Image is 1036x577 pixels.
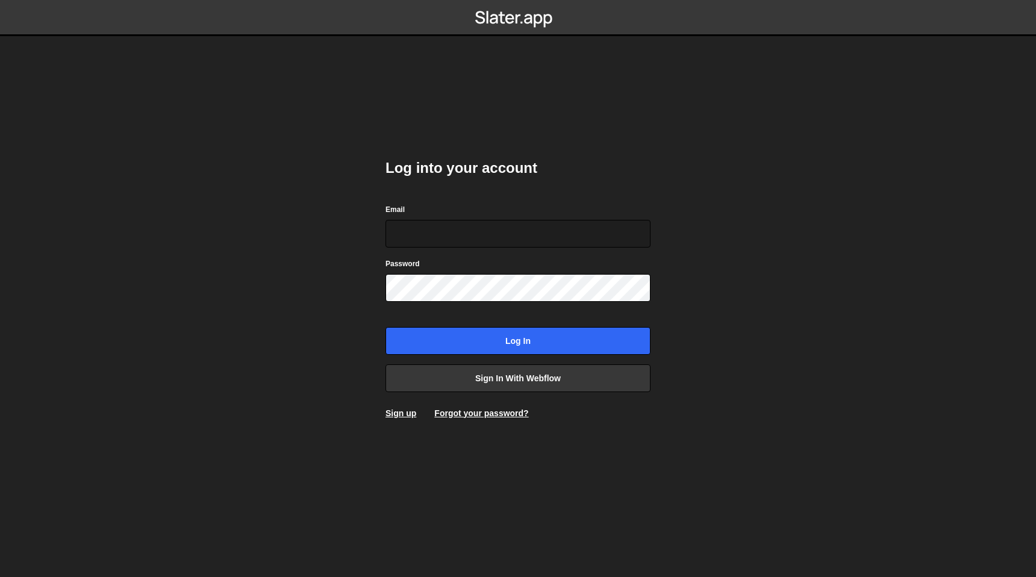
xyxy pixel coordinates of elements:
[434,408,528,418] a: Forgot your password?
[385,364,651,392] a: Sign in with Webflow
[385,327,651,355] input: Log in
[385,204,405,216] label: Email
[385,408,416,418] a: Sign up
[385,158,651,178] h2: Log into your account
[385,258,420,270] label: Password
